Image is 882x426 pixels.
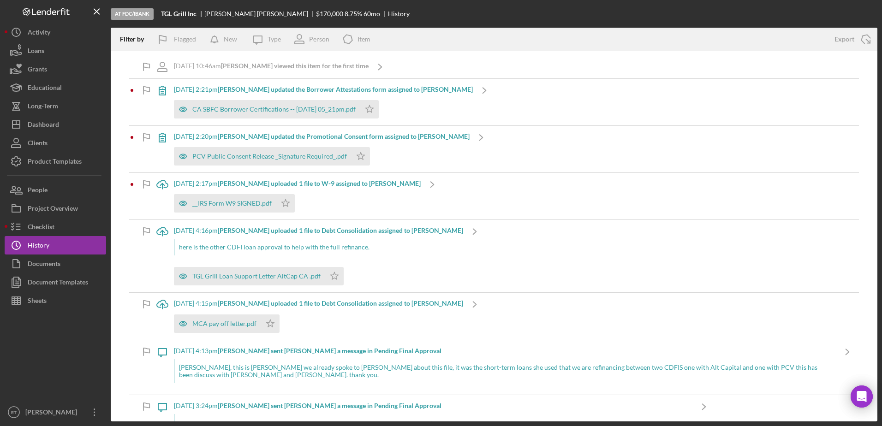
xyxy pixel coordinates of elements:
[151,126,493,172] a: [DATE] 2:20pm[PERSON_NAME] updated the Promotional Consent form assigned to [PERSON_NAME]PCV Publ...
[5,23,106,41] button: Activity
[28,152,82,173] div: Product Templates
[5,115,106,134] button: Dashboard
[28,60,47,81] div: Grants
[5,199,106,218] button: Project Overview
[218,132,470,140] b: [PERSON_NAME] updated the Promotional Consent form assigned to [PERSON_NAME]
[174,30,196,48] div: Flagged
[218,402,441,409] b: [PERSON_NAME] sent [PERSON_NAME] a message in Pending Final Approval
[28,23,50,44] div: Activity
[192,272,321,280] div: TGL Grill Loan Support Letter AltCap CA .pdf
[28,218,54,238] div: Checklist
[309,35,329,43] div: Person
[28,97,58,118] div: Long-Term
[151,220,486,292] a: [DATE] 4:16pm[PERSON_NAME] uploaded 1 file to Debt Consolidation assigned to [PERSON_NAME]here is...
[388,10,410,18] div: History
[28,41,44,62] div: Loans
[851,385,873,408] div: Open Intercom Messenger
[825,30,877,48] button: Export
[5,78,106,97] button: Educational
[174,180,421,187] div: [DATE] 2:17pm
[5,41,106,60] button: Loans
[28,199,78,220] div: Project Overview
[151,30,205,48] button: Flagged
[174,314,280,333] button: MCA pay off letter.pdf
[174,86,473,93] div: [DATE] 2:21pm
[345,10,362,18] div: 8.75 %
[192,320,256,327] div: MCA pay off letter.pdf
[204,10,316,18] div: [PERSON_NAME] [PERSON_NAME]
[174,147,370,166] button: PCV Public Consent Release _Signature Required_.pdf
[120,35,151,43] div: Filter by
[192,153,347,160] div: PCV Public Consent Release _Signature Required_.pdf
[111,8,154,20] div: At FDC/iBank
[28,78,62,99] div: Educational
[221,62,369,70] b: [PERSON_NAME] viewed this item for the first time
[174,347,836,355] div: [DATE] 4:13pm
[174,194,295,213] button: __IRS Form W9 SIGNED.pdf
[174,62,369,70] div: [DATE] 10:46am
[5,152,106,171] button: Product Templates
[151,173,444,219] a: [DATE] 2:17pm[PERSON_NAME] uploaded 1 file to W-9 assigned to [PERSON_NAME]__IRS Form W9 SIGNED.pdf
[28,273,88,294] div: Document Templates
[174,267,344,285] button: TGL Grill Loan Support Letter AltCap CA .pdf
[5,236,106,254] button: History
[5,403,106,421] button: ET[PERSON_NAME]
[28,291,47,312] div: Sheets
[174,402,692,409] div: [DATE] 3:24pm
[28,181,48,201] div: People
[174,227,463,234] div: [DATE] 4:16pm
[23,403,83,424] div: [PERSON_NAME]
[224,30,237,48] div: New
[5,97,106,115] button: Long-Term
[5,254,106,273] button: Documents
[28,134,48,154] div: Clients
[174,133,470,140] div: [DATE] 2:20pm
[5,273,106,291] button: Document Templates
[5,181,106,199] button: People
[5,291,106,310] button: Sheets
[834,30,854,48] div: Export
[28,254,60,275] div: Documents
[11,410,17,415] text: ET
[218,347,441,355] b: [PERSON_NAME] sent [PERSON_NAME] a message in Pending Final Approval
[192,200,272,207] div: __IRS Form W9 SIGNED.pdf
[268,35,281,43] div: Type
[28,115,59,136] div: Dashboard
[5,60,106,78] button: Grants
[218,226,463,234] b: [PERSON_NAME] uploaded 1 file to Debt Consolidation assigned to [PERSON_NAME]
[364,10,380,18] div: 60 mo
[28,236,49,257] div: History
[205,30,246,48] button: New
[5,218,106,236] button: Checklist
[174,359,836,383] div: [PERSON_NAME], this is [PERSON_NAME] we already spoke to [PERSON_NAME] about this file, it was th...
[5,134,106,152] button: Clients
[151,293,486,339] a: [DATE] 4:15pm[PERSON_NAME] uploaded 1 file to Debt Consolidation assigned to [PERSON_NAME]MCA pay...
[161,10,197,18] b: TGL Grill Inc
[218,179,421,187] b: [PERSON_NAME] uploaded 1 file to W-9 assigned to [PERSON_NAME]
[358,35,370,43] div: Item
[174,100,379,118] button: CA SBFC Borrower Certifications -- [DATE] 05_21pm.pdf
[151,340,859,395] a: [DATE] 4:13pm[PERSON_NAME] sent [PERSON_NAME] a message in Pending Final Approval[PERSON_NAME], t...
[218,85,473,93] b: [PERSON_NAME] updated the Borrower Attestations form assigned to [PERSON_NAME]
[174,239,463,255] div: here is the other CDFI loan approval to help with the full refinance.
[218,299,463,307] b: [PERSON_NAME] uploaded 1 file to Debt Consolidation assigned to [PERSON_NAME]
[316,10,343,18] span: $170,000
[192,106,356,113] div: CA SBFC Borrower Certifications -- [DATE] 05_21pm.pdf
[151,55,392,78] a: [DATE] 10:46am[PERSON_NAME] viewed this item for the first time
[174,300,463,307] div: [DATE] 4:15pm
[151,79,496,125] a: [DATE] 2:21pm[PERSON_NAME] updated the Borrower Attestations form assigned to [PERSON_NAME]CA SBF...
